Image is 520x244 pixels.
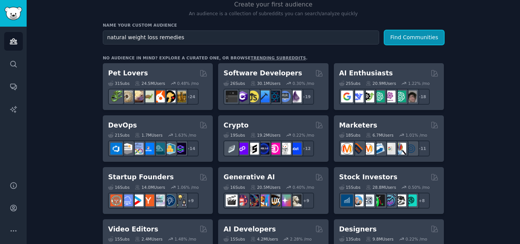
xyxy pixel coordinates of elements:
[394,91,406,102] img: chatgpt_prompts_
[339,225,377,234] h2: Designers
[177,81,199,86] div: 0.48 % /mo
[298,89,314,105] div: + 19
[394,195,406,206] img: swingtrading
[132,195,144,206] img: startup
[384,143,396,155] img: googleads
[394,143,406,155] img: MarketingResearch
[236,195,248,206] img: dalle2
[135,132,163,138] div: 1.7M Users
[341,143,353,155] img: content_marketing
[366,236,394,242] div: 9.8M Users
[103,22,444,28] h3: Name your custom audience
[339,185,360,190] div: 15 Sub s
[135,236,163,242] div: 2.4M Users
[108,236,129,242] div: 15 Sub s
[268,91,280,102] img: reactnative
[290,143,301,155] img: defi_
[362,143,374,155] img: AskMarketing
[247,143,259,155] img: ethstaker
[405,91,417,102] img: ArtificalIntelligence
[236,91,248,102] img: csharp
[121,195,133,206] img: SaaS
[110,143,122,155] img: azuredevops
[373,91,385,102] img: chatgpt_promptDesign
[108,172,174,182] h2: Startup Founders
[103,30,379,45] input: Pick a short name, like "Digital Marketers" or "Movie-Goers"
[258,195,270,206] img: sdforall
[177,185,199,190] div: 1.06 % /mo
[223,121,249,130] h2: Crypto
[414,193,430,209] div: + 8
[110,91,122,102] img: herpetology
[250,185,281,190] div: 20.5M Users
[108,132,129,138] div: 21 Sub s
[339,132,360,138] div: 18 Sub s
[5,7,22,20] img: GummySearch logo
[293,185,314,190] div: 0.40 % /mo
[268,143,280,155] img: defiblockchain
[362,195,374,206] img: Forex
[290,195,301,206] img: DreamBooth
[223,172,275,182] h2: Generative AI
[153,143,165,155] img: platformengineering
[339,81,360,86] div: 25 Sub s
[142,91,154,102] img: turtle
[108,185,129,190] div: 16 Sub s
[223,81,245,86] div: 26 Sub s
[142,195,154,206] img: ycombinator
[279,91,291,102] img: AskComputerScience
[373,195,385,206] img: Trading
[279,195,291,206] img: starryai
[223,236,245,242] div: 15 Sub s
[103,55,308,61] div: No audience in mind? Explore a curated one, or browse .
[103,11,444,18] p: An audience is a collection of subreddits you can search/analyze quickly
[250,81,281,86] div: 30.1M Users
[405,132,427,138] div: 1.01 % /mo
[339,69,393,78] h2: AI Enthusiasts
[339,172,397,182] h2: Stock Investors
[290,91,301,102] img: elixir
[108,121,137,130] h2: DevOps
[250,236,278,242] div: 4.2M Users
[183,89,199,105] div: + 24
[174,91,186,102] img: dogbreed
[121,91,133,102] img: ballpython
[352,91,364,102] img: DeepSeek
[414,89,430,105] div: + 18
[236,143,248,155] img: 0xPolygon
[293,81,314,86] div: 0.30 % /mo
[132,143,144,155] img: Docker_DevOps
[183,193,199,209] div: + 9
[153,195,165,206] img: indiehackers
[362,91,374,102] img: AItoolsCatalog
[373,143,385,155] img: Emailmarketing
[164,143,175,155] img: aws_cdk
[366,185,396,190] div: 28.8M Users
[250,132,281,138] div: 19.2M Users
[341,91,353,102] img: GoogleGeminiAI
[164,91,175,102] img: PetAdvice
[384,91,396,102] img: OpenAIDev
[135,185,165,190] div: 14.0M Users
[108,69,148,78] h2: Pet Lovers
[121,143,133,155] img: AWS_Certified_Experts
[408,185,430,190] div: 0.50 % /mo
[250,56,306,60] a: trending subreddits
[223,69,302,78] h2: Software Developers
[175,236,196,242] div: 1.48 % /mo
[405,236,427,242] div: 0.22 % /mo
[341,195,353,206] img: dividends
[258,143,270,155] img: web3
[414,140,430,156] div: + 11
[247,195,259,206] img: deepdream
[164,195,175,206] img: Entrepreneurship
[175,132,196,138] div: 1.63 % /mo
[223,185,245,190] div: 16 Sub s
[223,225,276,234] h2: AI Developers
[366,81,396,86] div: 20.9M Users
[223,132,245,138] div: 19 Sub s
[279,143,291,155] img: CryptoNews
[226,143,238,155] img: ethfinance
[142,143,154,155] img: DevOpsLinks
[405,143,417,155] img: OnlineMarketing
